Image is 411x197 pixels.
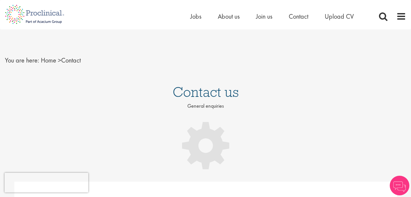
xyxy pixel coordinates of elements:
[58,56,61,64] span: >
[218,12,240,21] a: About us
[390,176,409,195] img: Chatbot
[325,12,354,21] a: Upload CV
[41,56,56,64] a: breadcrumb link to Home
[5,56,39,64] span: You are here:
[289,12,308,21] a: Contact
[41,56,81,64] span: Contact
[5,173,88,192] iframe: reCAPTCHA
[256,12,272,21] a: Join us
[190,12,201,21] a: Jobs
